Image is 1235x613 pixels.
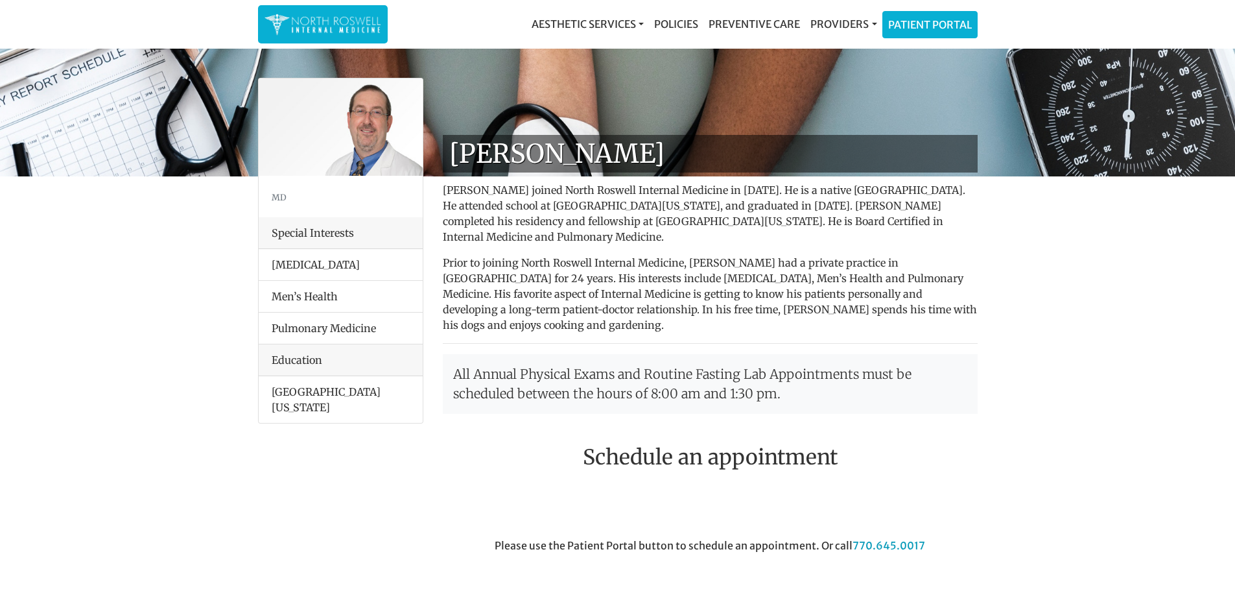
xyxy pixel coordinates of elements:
div: Special Interests [259,217,423,249]
small: MD [272,192,287,202]
a: 770.645.0017 [853,539,925,552]
a: Preventive Care [703,11,805,37]
a: Policies [649,11,703,37]
h2: Schedule an appointment [443,445,978,470]
li: [MEDICAL_DATA] [259,249,423,281]
div: Please use the Patient Portal button to schedule an appointment. Or call [433,538,987,610]
h1: [PERSON_NAME] [443,135,978,173]
img: Dr. George Kanes [259,78,423,176]
p: All Annual Physical Exams and Routine Fasting Lab Appointments must be scheduled between the hour... [443,354,978,414]
a: Providers [805,11,882,37]
a: Patient Portal [883,12,977,38]
li: [GEOGRAPHIC_DATA][US_STATE] [259,376,423,423]
li: Pulmonary Medicine [259,312,423,344]
p: Prior to joining North Roswell Internal Medicine, [PERSON_NAME] had a private practice in [GEOGRA... [443,255,978,333]
a: Aesthetic Services [526,11,649,37]
img: North Roswell Internal Medicine [265,12,381,37]
div: Education [259,344,423,376]
li: Men’s Health [259,280,423,313]
p: [PERSON_NAME] joined North Roswell Internal Medicine in [DATE]. He is a native [GEOGRAPHIC_DATA].... [443,182,978,245]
